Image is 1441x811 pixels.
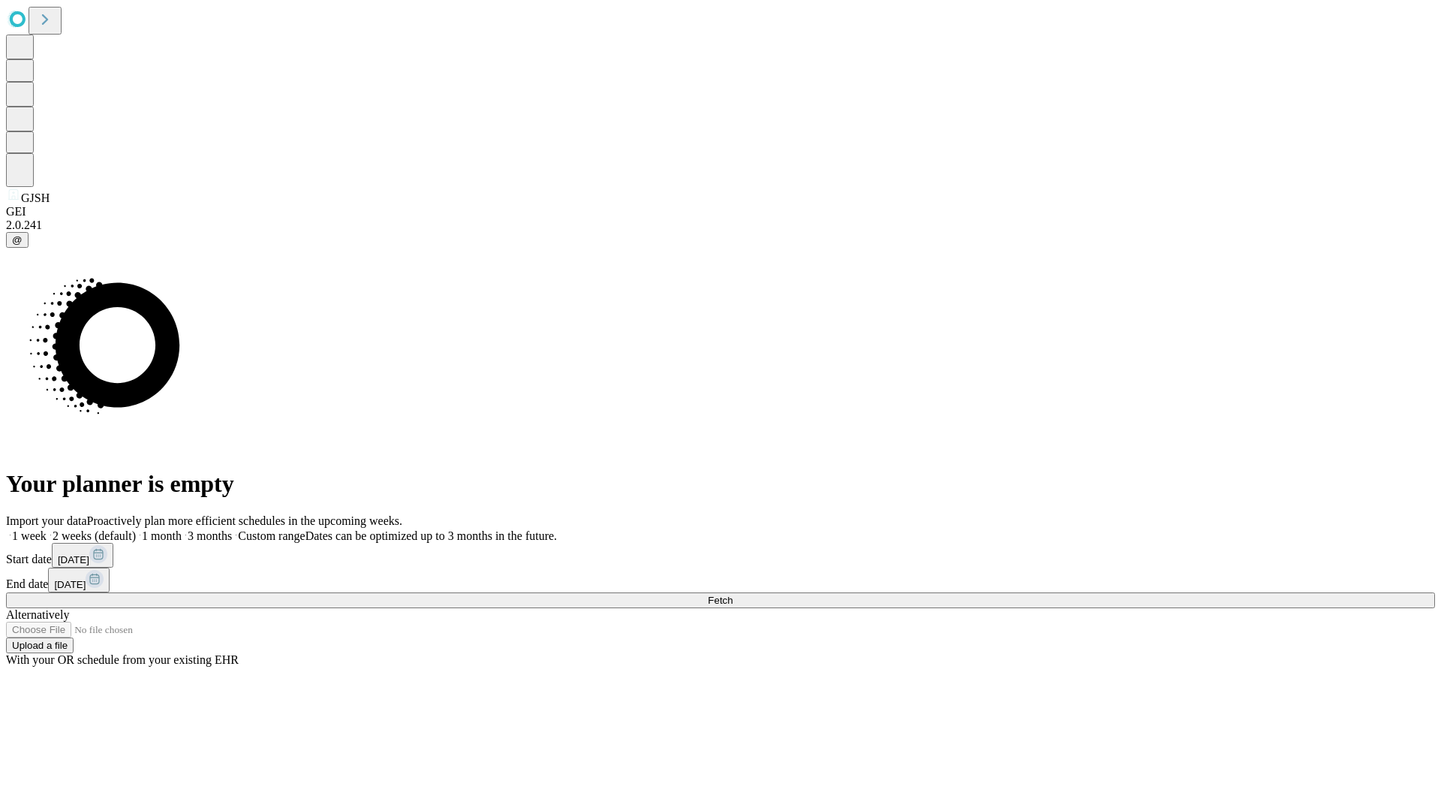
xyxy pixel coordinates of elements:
span: Dates can be optimized up to 3 months in the future. [305,529,557,542]
h1: Your planner is empty [6,470,1435,498]
div: Start date [6,543,1435,568]
span: [DATE] [58,554,89,565]
button: Upload a file [6,638,74,653]
span: 3 months [188,529,232,542]
button: Fetch [6,592,1435,608]
div: End date [6,568,1435,592]
div: 2.0.241 [6,219,1435,232]
div: GEI [6,205,1435,219]
span: 2 weeks (default) [53,529,136,542]
button: [DATE] [48,568,110,592]
span: Alternatively [6,608,69,621]
button: @ [6,232,29,248]
span: Custom range [238,529,305,542]
span: GJSH [21,191,50,204]
span: With your OR schedule from your existing EHR [6,653,239,666]
span: 1 week [12,529,47,542]
span: Proactively plan more efficient schedules in the upcoming weeks. [87,514,402,527]
span: @ [12,234,23,246]
span: Fetch [708,595,733,606]
span: Import your data [6,514,87,527]
span: 1 month [142,529,182,542]
button: [DATE] [52,543,113,568]
span: [DATE] [54,579,86,590]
